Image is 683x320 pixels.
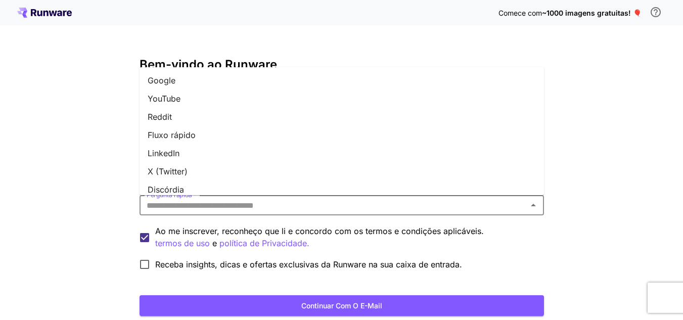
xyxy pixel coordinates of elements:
[219,237,309,250] button: Ao me inscrever, reconheço que li e concordo com os termos e condições aplicáveis. termos de uso e
[148,185,184,195] font: Discórdia
[148,75,175,85] font: Google
[155,226,484,236] font: Ao me inscrever, reconheço que li e concordo com os termos e condições aplicáveis.
[526,198,540,212] button: Close
[212,238,217,248] font: e
[148,112,172,122] font: Reddit
[646,2,666,22] button: Para se qualificar para crédito gratuito, você precisa se inscrever com um endereço de e-mail com...
[140,57,277,72] font: Bem-vindo ao Runware
[498,9,542,17] font: Comece com
[155,259,462,269] font: Receba insights, dicas e ofertas exclusivas da Runware na sua caixa de entrada.
[148,166,188,176] font: X (Twitter)
[148,94,180,104] font: YouTube
[155,237,210,250] button: Ao me inscrever, reconheço que li e concordo com os termos e condições aplicáveis. e política de ...
[542,9,642,17] font: ~1000 imagens gratuitas! 🎈
[148,148,179,158] font: LinkedIn
[219,238,309,248] font: política de Privacidade.
[301,301,382,310] font: Continuar com o e-mail
[140,295,544,316] button: Continuar com o e-mail
[155,238,210,248] font: termos de uso
[148,130,196,140] font: Fluxo rápido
